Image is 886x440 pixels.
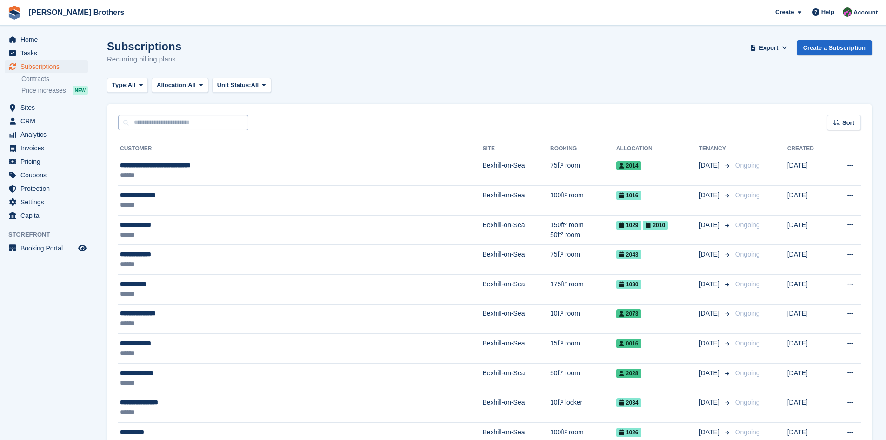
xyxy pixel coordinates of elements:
a: menu [5,60,88,73]
span: 2073 [616,309,641,318]
span: Coupons [20,169,76,182]
span: 2014 [616,161,641,170]
span: [DATE] [699,427,721,437]
span: 2028 [616,369,641,378]
span: Ongoing [735,369,760,377]
span: 2010 [643,221,668,230]
span: Booking Portal [20,242,76,255]
td: [DATE] [787,304,830,334]
td: 50ft² room [550,363,616,393]
a: Preview store [77,243,88,254]
td: 75ft² room [550,245,616,275]
span: Ongoing [735,339,760,347]
td: 175ft² room [550,275,616,305]
td: [DATE] [787,334,830,364]
span: [DATE] [699,220,721,230]
img: Nick Wright [843,7,852,17]
span: All [251,81,259,90]
span: [DATE] [699,250,721,259]
th: Site [482,142,550,156]
a: menu [5,101,88,114]
span: Ongoing [735,280,760,288]
a: menu [5,128,88,141]
td: [DATE] [787,275,830,305]
span: Export [759,43,778,53]
span: [DATE] [699,338,721,348]
td: 150ft² room 50ft² room [550,215,616,245]
span: All [128,81,136,90]
span: Ongoing [735,310,760,317]
img: stora-icon-8386f47178a22dfd0bd8f6a31ec36ba5ce8667c1dd55bd0f319d3a0aa187defe.svg [7,6,21,20]
span: Pricing [20,155,76,168]
a: menu [5,47,88,60]
td: Bexhill-on-Sea [482,393,550,423]
td: Bexhill-on-Sea [482,156,550,186]
span: Protection [20,182,76,195]
span: Ongoing [735,399,760,406]
p: Recurring billing plans [107,54,181,65]
span: Price increases [21,86,66,95]
div: NEW [73,86,88,95]
a: Price increases NEW [21,85,88,95]
span: Type: [112,81,128,90]
span: Settings [20,196,76,209]
span: Subscriptions [20,60,76,73]
a: [PERSON_NAME] Brothers [25,5,128,20]
button: Type: All [107,78,148,93]
span: 1016 [616,191,641,200]
td: Bexhill-on-Sea [482,304,550,334]
span: Capital [20,209,76,222]
a: menu [5,209,88,222]
span: 1029 [616,221,641,230]
span: CRM [20,115,76,128]
td: Bexhill-on-Sea [482,334,550,364]
a: menu [5,169,88,182]
a: menu [5,142,88,155]
span: 2043 [616,250,641,259]
span: Invoices [20,142,76,155]
span: 1026 [616,428,641,437]
span: [DATE] [699,398,721,407]
a: menu [5,196,88,209]
span: Ongoing [735,221,760,229]
span: 2034 [616,398,641,407]
span: Analytics [20,128,76,141]
td: [DATE] [787,156,830,186]
a: menu [5,115,88,128]
th: Customer [118,142,482,156]
td: Bexhill-on-Sea [482,363,550,393]
span: Tasks [20,47,76,60]
span: [DATE] [699,368,721,378]
span: Unit Status: [217,81,251,90]
button: Export [748,40,789,55]
span: 0016 [616,339,641,348]
td: 100ft² room [550,186,616,216]
span: [DATE] [699,309,721,318]
td: [DATE] [787,245,830,275]
span: Sites [20,101,76,114]
td: [DATE] [787,215,830,245]
a: menu [5,242,88,255]
td: Bexhill-on-Sea [482,215,550,245]
td: 15ft² room [550,334,616,364]
button: Unit Status: All [212,78,271,93]
td: Bexhill-on-Sea [482,186,550,216]
span: All [188,81,196,90]
span: Account [853,8,878,17]
th: Created [787,142,830,156]
td: [DATE] [787,363,830,393]
td: [DATE] [787,393,830,423]
td: 75ft² room [550,156,616,186]
span: Help [821,7,834,17]
span: [DATE] [699,279,721,289]
td: 10ft² locker [550,393,616,423]
span: Ongoing [735,428,760,436]
td: [DATE] [787,186,830,216]
span: [DATE] [699,161,721,170]
span: 1030 [616,280,641,289]
span: Ongoing [735,250,760,258]
span: Allocation: [157,81,188,90]
td: Bexhill-on-Sea [482,275,550,305]
th: Tenancy [699,142,732,156]
a: menu [5,182,88,195]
